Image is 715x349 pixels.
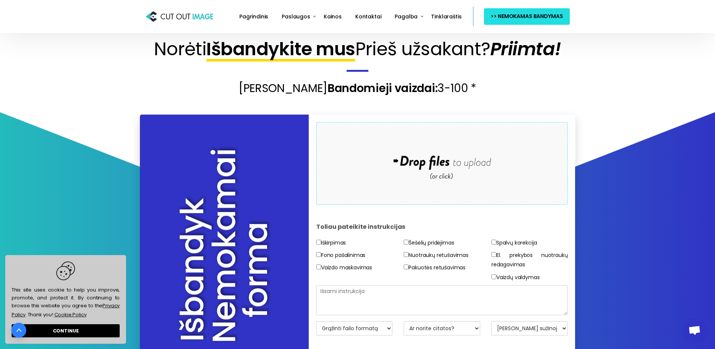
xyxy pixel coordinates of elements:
[404,252,409,257] input: Nuotraukų retušavimas
[239,80,327,96] span: [PERSON_NAME]
[491,251,568,269] label: El. prekybos nuotraukų redagavimas
[279,8,313,25] a: Paslaugos
[282,13,310,20] span: Paslaugos
[392,8,421,25] a: Pagalba
[146,9,213,24] img: Cut Out Image: nuotraukų iškirpimo paslaugų teikėjas
[491,240,496,245] input: Spalvų korekcija
[321,8,345,25] a: Kainos
[491,238,537,248] label: Spalvų korekcija
[316,251,365,260] label: Fono pašalinimas
[236,8,271,25] a: Pagrindinis
[395,13,418,20] span: Pagalba
[53,310,87,319] a: learn more about cookies
[206,36,355,62] span: Išbandykite mus
[12,302,120,318] a: Privacy Policy
[404,264,409,269] input: Pakuotės retušavimas
[154,36,206,62] span: Norėti
[491,273,540,282] label: Vaizdų valdymas
[352,8,385,25] a: Kontaktai
[316,240,321,245] input: Iškirpimas
[176,196,272,343] h2: Išbandyk Nemokamai forma
[5,255,126,344] div: cookieconsent
[12,261,120,319] span: This site uses cookie to help you improve, promote, and protect it. By continuing to browse this ...
[324,13,342,20] span: Kainos
[404,240,409,245] input: Šešėlių pridėjimas
[316,263,372,272] label: Vaizdo maskavimas
[327,80,437,96] span: Bandomieji vaizdai:
[437,80,476,96] span: 3-100 *
[404,238,454,248] label: Šešėlių pridėjimas
[316,264,321,269] input: Vaizdo maskavimas
[428,8,464,25] a: Tinklaraštis
[683,319,706,341] div: Atviras pokalbis
[316,238,346,248] label: Iškirpimas
[316,216,568,238] h4: Toliau pateikite instrukcijas
[404,251,469,260] label: Nuotraukų retušavimas
[239,13,268,20] span: Pagrindinis
[316,252,321,257] input: Fono pašalinimas
[355,13,382,20] span: Kontaktai
[491,12,563,21] span: >> NEMOKAMAS BANDYMAS
[12,324,120,337] a: dismiss cookie message
[490,36,561,62] span: Priimta!
[404,263,466,272] label: Pakuotės retušavimas
[11,323,26,338] a: Eiti į viršų
[355,36,490,62] span: Prieš užsakant?
[491,274,496,279] input: Vaizdų valdymas
[484,8,569,24] a: >> NEMOKAMAS BANDYMAS
[491,252,496,257] input: El. prekybos nuotraukų redagavimas
[431,13,461,20] span: Tinklaraštis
